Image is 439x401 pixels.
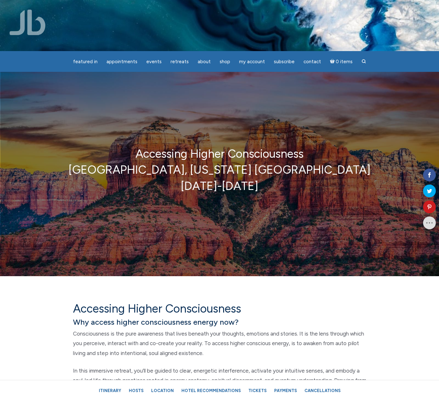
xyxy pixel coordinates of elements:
span: featured in [73,59,98,64]
a: Tickets [245,385,270,396]
a: Events [143,56,165,68]
p: Accessing Higher Consciousness [GEOGRAPHIC_DATA], [US_STATE] [GEOGRAPHIC_DATA] [DATE]-[DATE] [22,146,417,194]
p: Consciousness is the pure awareness that lives beneath your thoughts, emotions and stories. It is... [73,329,366,358]
a: Shop [216,56,234,68]
a: Itinerary [96,385,124,396]
a: About [194,56,215,68]
a: Cancellations [301,385,344,396]
a: Hosts [126,385,147,396]
a: My Account [235,56,269,68]
h4: Accessing Higher Consciousness [73,302,366,315]
a: Contact [300,56,325,68]
a: Appointments [103,56,141,68]
span: Events [146,59,162,64]
span: Shop [220,59,230,64]
span: 0 items [336,59,353,64]
a: Payments [271,385,300,396]
a: featured in [69,56,101,68]
span: Contact [304,59,321,64]
a: Location [148,385,177,396]
span: Shares [426,164,436,167]
a: Cart0 items [326,55,357,68]
a: Subscribe [270,56,298,68]
i: Cart [330,59,336,64]
span: Retreats [171,59,189,64]
h6: Why access higher consciousness energy now? [73,317,366,328]
span: My Account [239,59,265,64]
img: Jamie Butler. The Everyday Medium [10,10,46,35]
a: Hotel Recommendations [178,385,244,396]
span: Subscribe [274,59,295,64]
span: About [198,59,211,64]
a: Retreats [167,56,193,68]
span: Appointments [106,59,137,64]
